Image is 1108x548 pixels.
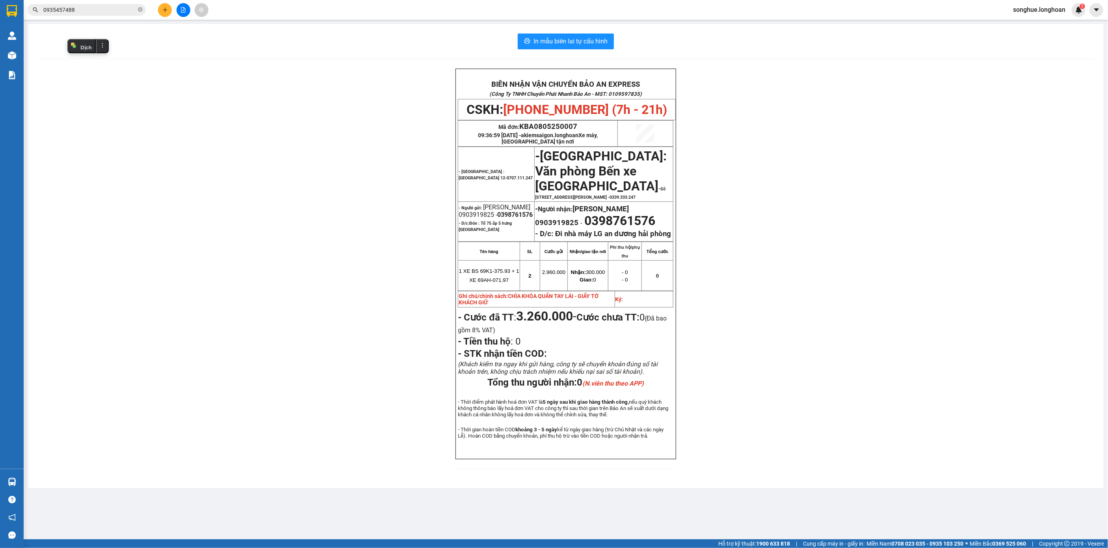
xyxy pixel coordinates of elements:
strong: 5 ngày sau khi giao hàng thành công, [543,399,629,405]
strong: - [535,205,629,227]
strong: - D/c: [535,229,553,238]
span: In mẫu biên lai tự cấu hình [534,36,608,46]
span: akiemsaigon.longhoan [502,132,598,145]
span: copyright [1064,541,1070,546]
span: Miền Nam [866,539,963,548]
span: CHÌA KHÓA QUẤN TAY LÁI - GIẤY TỜ KHÁCH GIỮ [459,293,599,306]
span: Đón : Tổ 75 ấp 5 hưng [GEOGRAPHIC_DATA] [459,221,512,232]
strong: BIÊN NHẬN VẬN CHUYỂN BẢO AN EXPRESS [491,80,640,89]
button: file-add [177,3,190,17]
span: Xe máy, [GEOGRAPHIC_DATA] tận nơi [502,132,598,145]
strong: Ký: [615,296,623,302]
span: 2.960.000 [542,269,565,275]
span: (Khách kiểm tra ngay khi gửi hàng, công ty sẽ chuyển khoản đúng số tài khoản trên, không chịu trá... [458,360,658,375]
span: close-circle [138,6,143,14]
button: plus [158,3,172,17]
img: icon-new-feature [1075,6,1082,13]
span: Người nhận: [535,205,629,227]
span: | [1032,539,1033,548]
span: search [33,7,38,13]
span: songhue.longhoan [1007,5,1072,15]
span: Tổng thu người nhận: [487,377,644,388]
span: KBA0805250007 [519,122,577,131]
strong: Giao: [580,277,593,283]
span: Mã đơn: [499,124,578,130]
strong: - Người gửi: [459,205,482,211]
em: (N.viên thu theo APP) [582,380,644,387]
button: aim [195,3,208,17]
span: close-circle [138,7,143,12]
strong: Ghi chú/chính sách: [459,293,599,306]
span: notification [8,514,16,521]
span: - Thời điểm phát hành hoá đơn VAT là nếu quý khách không thông báo lấy hoá đơn VAT cho công ty th... [458,399,668,418]
strong: 0369 525 060 [992,541,1026,547]
span: [PHONE_NUMBER] (7h - 21h) [503,102,667,117]
span: : [458,312,576,323]
span: question-circle [8,496,16,503]
strong: Cước gửi [545,249,563,254]
span: printer [524,38,530,45]
sup: 1 [1080,4,1085,9]
img: warehouse-icon [8,32,16,40]
button: printerIn mẫu biên lai tự cấu hình [518,34,614,49]
span: aim [199,7,204,13]
strong: Cước chưa TT: [576,312,640,323]
strong: - Cước đã TT [458,312,514,323]
strong: 0708 023 035 - 0935 103 250 [891,541,963,547]
button: caret-down [1089,3,1103,17]
strong: Nhận: [571,269,586,275]
span: - [535,156,667,200]
img: warehouse-icon [8,478,16,486]
strong: Đi nhà máy LG an dương hải phòng [555,229,671,238]
span: 1 [1081,4,1084,9]
span: 09:36:59 [DATE] - [478,132,598,145]
strong: Phí thu hộ/phụ thu [610,245,640,258]
span: - Thời gian hoàn tiền COD kể từ ngày giao hàng (trừ Chủ Nhật và các ngày Lễ). Hoàn COD bằng chuyể... [458,427,664,439]
span: - STK nhận tiền COD: [458,348,547,359]
span: - 0 [622,269,628,275]
strong: Tổng cước [647,249,668,254]
img: solution-icon [8,71,16,79]
span: 0 [580,277,596,283]
span: 0 [577,377,644,388]
span: Cung cấp máy in - giấy in: [803,539,864,548]
span: [GEOGRAPHIC_DATA]: Văn phòng Bến xe [GEOGRAPHIC_DATA] [535,149,667,194]
span: caret-down [1093,6,1100,13]
span: ⚪️ [965,542,968,545]
strong: 1900 633 818 [756,541,790,547]
span: 0398761576 [584,213,655,228]
span: - [578,219,584,227]
img: warehouse-icon [8,51,16,60]
input: Tìm tên, số ĐT hoặc mã đơn [43,6,136,14]
span: - [535,149,540,164]
span: 2 [528,273,531,279]
span: | [796,539,797,548]
span: plus [162,7,168,13]
span: - 0 [622,277,628,283]
span: 0707.111.247 [507,175,533,181]
span: 0398761576 [497,211,533,218]
strong: Nhận/giao tận nơi [570,249,606,254]
span: [PERSON_NAME] 0903919825 [535,205,629,227]
span: 0 [656,273,659,279]
strong: khoảng 3 - 5 ngày [515,427,557,432]
span: : [458,336,521,347]
strong: 3.260.000 [516,309,573,324]
span: message [8,531,16,539]
span: CSKH: [467,102,667,117]
span: Miền Bắc [970,539,1026,548]
span: 0 [513,336,521,347]
span: - [516,309,576,324]
span: 300.000 [571,269,605,275]
span: 0339.333.247 [610,195,636,200]
span: - [GEOGRAPHIC_DATA] : [GEOGRAPHIC_DATA] 12- [459,169,533,181]
strong: SL [527,249,533,254]
span: Hỗ trợ kỹ thuật: [718,539,790,548]
strong: - Tiền thu hộ [458,336,511,347]
span: file-add [180,7,186,13]
img: logo-vxr [7,5,17,17]
strong: (Công Ty TNHH Chuyển Phát Nhanh Bảo An - MST: 0109597835) [489,91,642,97]
strong: Tên hàng [480,249,498,254]
span: 1 XE BS 69K1-375.93 + 1 XE 69AH-071.97 [459,268,519,283]
span: [PERSON_NAME] 0903919825 - [459,203,533,218]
